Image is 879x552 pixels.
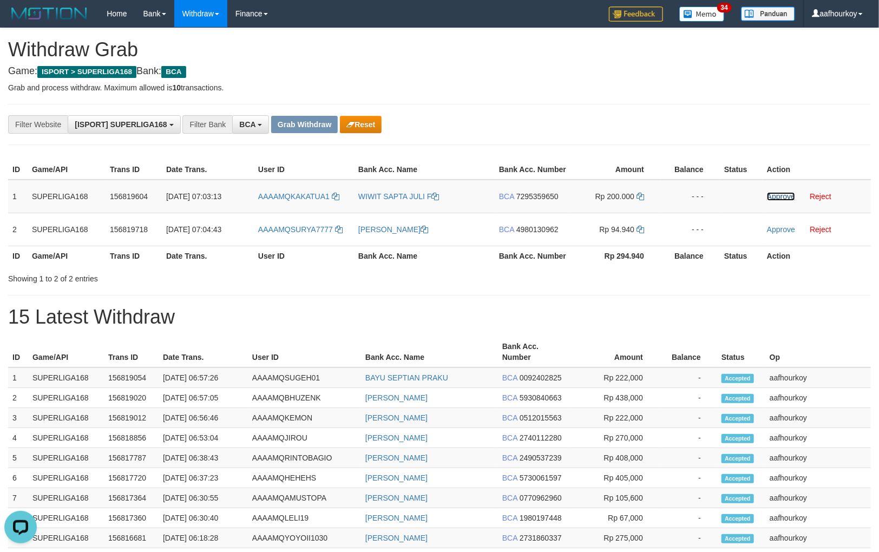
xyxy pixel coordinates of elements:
[637,192,644,201] a: Copy 200000 to clipboard
[354,160,495,180] th: Bank Acc. Name
[166,225,221,234] span: [DATE] 07:04:43
[765,388,871,408] td: aafhourkoy
[721,454,754,463] span: Accepted
[248,488,361,508] td: AAAAMQAMUSTOPA
[248,428,361,448] td: AAAAMQJIROU
[28,213,106,246] td: SUPERLIGA168
[365,373,448,382] a: BAYU SEPTIAN PRAKU
[8,306,871,328] h1: 15 Latest Withdraw
[8,488,28,508] td: 7
[258,192,339,201] a: AAAAMQKAKATUA1
[161,66,186,78] span: BCA
[659,388,717,408] td: -
[248,408,361,428] td: AAAAMQKEMON
[498,337,572,367] th: Bank Acc. Number
[659,367,717,388] td: -
[660,246,720,266] th: Balance
[28,408,104,428] td: SUPERLIGA168
[354,246,495,266] th: Bank Acc. Name
[104,428,159,448] td: 156818856
[572,428,659,448] td: Rp 270,000
[365,433,428,442] a: [PERSON_NAME]
[365,534,428,542] a: [PERSON_NAME]
[502,474,517,482] span: BCA
[810,192,831,201] a: Reject
[572,408,659,428] td: Rp 222,000
[365,494,428,502] a: [PERSON_NAME]
[37,66,136,78] span: ISPORT > SUPERLIGA168
[104,468,159,488] td: 156817720
[104,448,159,468] td: 156817787
[258,192,330,201] span: AAAAMQKAKATUA1
[159,388,248,408] td: [DATE] 06:57:05
[495,160,570,180] th: Bank Acc. Number
[721,514,754,523] span: Accepted
[104,337,159,367] th: Trans ID
[162,246,254,266] th: Date Trans.
[572,388,659,408] td: Rp 438,000
[8,246,28,266] th: ID
[572,367,659,388] td: Rp 222,000
[248,448,361,468] td: AAAAMQRINTOBAGIO
[502,373,517,382] span: BCA
[159,337,248,367] th: Date Trans.
[502,494,517,502] span: BCA
[159,528,248,548] td: [DATE] 06:18:28
[75,120,167,129] span: [ISPORT] SUPERLIGA168
[106,160,162,180] th: Trans ID
[765,367,871,388] td: aafhourkoy
[765,428,871,448] td: aafhourkoy
[520,494,562,502] span: Copy 0770962960 to clipboard
[660,213,720,246] td: - - -
[520,433,562,442] span: Copy 2740112280 to clipboard
[106,246,162,266] th: Trans ID
[358,225,428,234] a: [PERSON_NAME]
[8,388,28,408] td: 2
[572,528,659,548] td: Rp 275,000
[8,82,871,93] p: Grab and process withdraw. Maximum allowed is transactions.
[765,448,871,468] td: aafhourkoy
[104,528,159,548] td: 156816681
[254,246,354,266] th: User ID
[502,393,517,402] span: BCA
[8,448,28,468] td: 5
[721,434,754,443] span: Accepted
[28,180,106,213] td: SUPERLIGA168
[8,367,28,388] td: 1
[520,454,562,462] span: Copy 2490537239 to clipboard
[365,514,428,522] a: [PERSON_NAME]
[659,337,717,367] th: Balance
[365,413,428,422] a: [PERSON_NAME]
[104,367,159,388] td: 156819054
[637,225,644,234] a: Copy 94940 to clipboard
[765,408,871,428] td: aafhourkoy
[572,468,659,488] td: Rp 405,000
[502,413,517,422] span: BCA
[159,488,248,508] td: [DATE] 06:30:55
[8,5,90,22] img: MOTION_logo.png
[763,160,871,180] th: Action
[104,388,159,408] td: 156819020
[162,160,254,180] th: Date Trans.
[495,246,570,266] th: Bank Acc. Number
[159,468,248,488] td: [DATE] 06:37:23
[520,534,562,542] span: Copy 2731860337 to clipboard
[659,428,717,448] td: -
[520,514,562,522] span: Copy 1980197448 to clipboard
[572,337,659,367] th: Amount
[520,474,562,482] span: Copy 5730061597 to clipboard
[104,488,159,508] td: 156817364
[572,448,659,468] td: Rp 408,000
[8,213,28,246] td: 2
[659,528,717,548] td: -
[499,225,514,234] span: BCA
[659,508,717,528] td: -
[104,408,159,428] td: 156819012
[595,192,634,201] span: Rp 200.000
[159,408,248,428] td: [DATE] 06:56:46
[499,192,514,201] span: BCA
[763,246,871,266] th: Action
[767,192,795,201] a: Approve
[660,180,720,213] td: - - -
[68,115,180,134] button: [ISPORT] SUPERLIGA168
